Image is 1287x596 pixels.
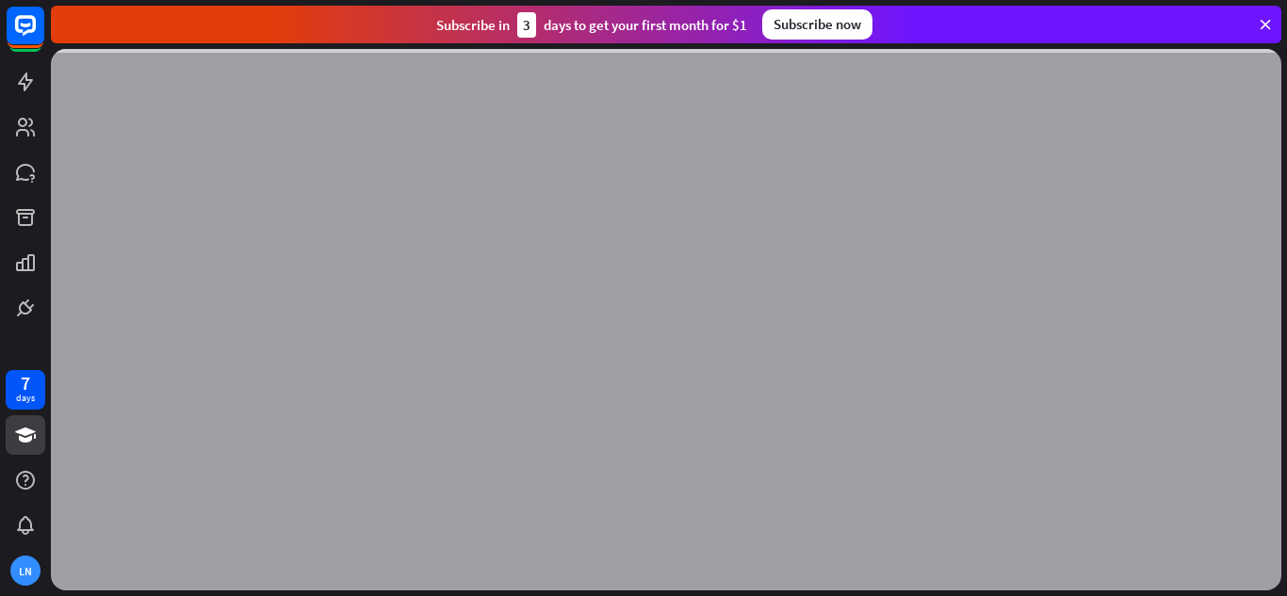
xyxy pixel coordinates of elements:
div: Subscribe in days to get your first month for $1 [436,12,747,38]
div: Subscribe now [762,9,872,40]
div: days [16,392,35,405]
div: 3 [517,12,536,38]
a: 7 days [6,370,45,410]
div: 7 [21,375,30,392]
div: LN [10,556,41,586]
